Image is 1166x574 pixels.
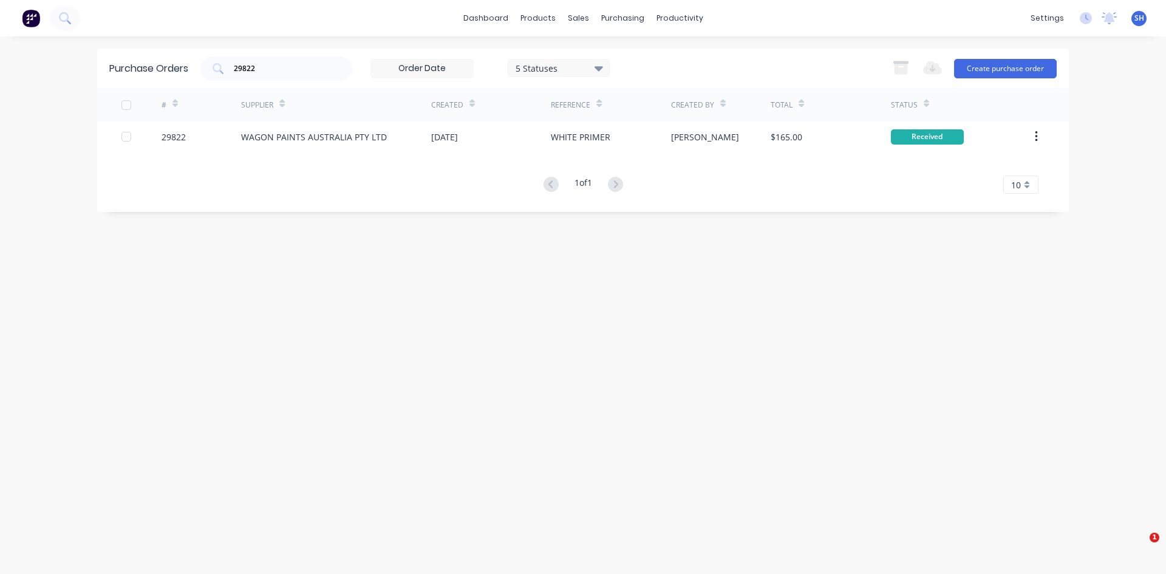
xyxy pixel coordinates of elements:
img: Factory [22,9,40,27]
div: purchasing [595,9,650,27]
div: WAGON PAINTS AUSTRALIA PTY LTD [241,131,387,143]
div: settings [1025,9,1070,27]
div: 29822 [162,131,186,143]
div: Received [891,129,964,145]
input: Order Date [371,60,473,78]
div: Purchase Orders [109,61,188,76]
div: WHITE PRIMER [551,131,610,143]
div: Created By [671,100,714,111]
div: [DATE] [431,131,458,143]
div: Reference [551,100,590,111]
div: Status [891,100,918,111]
a: dashboard [457,9,514,27]
span: 1 [1150,533,1159,542]
div: Total [771,100,793,111]
div: 5 Statuses [516,61,602,74]
div: $165.00 [771,131,802,143]
div: 1 of 1 [574,176,592,194]
div: # [162,100,166,111]
span: 10 [1011,179,1021,191]
button: Create purchase order [954,59,1057,78]
iframe: Intercom live chat [1125,533,1154,562]
span: SH [1134,13,1144,24]
div: [PERSON_NAME] [671,131,739,143]
div: sales [562,9,595,27]
input: Search purchase orders... [233,63,333,75]
div: products [514,9,562,27]
div: Supplier [241,100,273,111]
div: Created [431,100,463,111]
div: productivity [650,9,709,27]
